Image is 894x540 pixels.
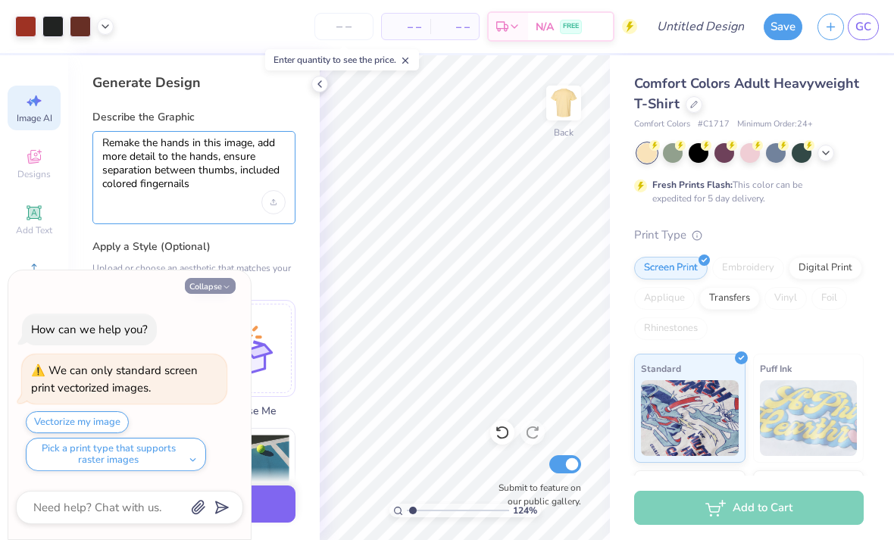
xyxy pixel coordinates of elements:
[26,411,129,433] button: Vectorize my image
[634,74,859,113] span: Comfort Colors Adult Heavyweight T-Shirt
[811,287,847,310] div: Foil
[92,73,295,92] div: Generate Design
[92,110,295,125] label: Describe the Graphic
[92,261,295,291] div: Upload or choose an aesthetic that matches your vision to get a better result
[554,126,574,139] div: Back
[439,19,470,35] span: – –
[490,481,581,508] label: Submit to feature on our public gallery.
[563,21,579,32] span: FREE
[17,112,52,124] span: Image AI
[102,136,286,191] textarea: Remake the hands in this image, add more detail to the hands, ensure separation between thumbs, i...
[764,14,802,40] button: Save
[737,118,813,131] span: Minimum Order: 24 +
[634,226,864,244] div: Print Type
[26,438,206,471] button: Pick a print type that supports raster images
[31,322,148,337] div: How can we help you?
[92,239,295,254] label: Apply a Style (Optional)
[265,49,419,70] div: Enter quantity to see the price.
[712,257,784,279] div: Embroidery
[634,317,708,340] div: Rhinestones
[536,19,554,35] span: N/A
[185,278,236,294] button: Collapse
[699,287,760,310] div: Transfers
[634,287,695,310] div: Applique
[17,168,51,180] span: Designs
[549,88,579,118] img: Back
[641,380,739,456] img: Standard
[764,287,807,310] div: Vinyl
[652,178,839,205] div: This color can be expedited for 5 day delivery.
[634,118,690,131] span: Comfort Colors
[652,179,733,191] strong: Fresh Prints Flash:
[789,257,862,279] div: Digital Print
[16,224,52,236] span: Add Text
[634,257,708,279] div: Screen Print
[314,13,374,40] input: – –
[645,11,756,42] input: Untitled Design
[261,190,286,214] div: Upload image
[848,14,879,40] a: GC
[698,118,730,131] span: # C1717
[760,361,792,376] span: Puff Ink
[855,18,871,36] span: GC
[641,361,681,376] span: Standard
[391,19,421,35] span: – –
[760,380,858,456] img: Puff Ink
[513,504,537,517] span: 124 %
[31,363,198,395] div: We can only standard screen print vectorized images.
